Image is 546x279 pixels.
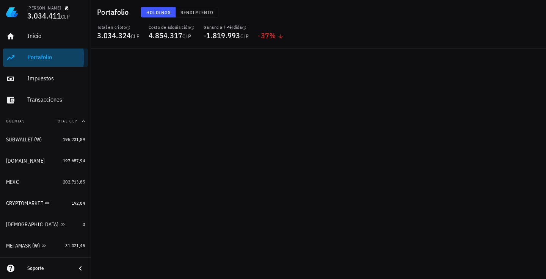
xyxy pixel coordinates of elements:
[3,70,88,88] a: Impuestos
[180,9,213,15] span: Rendimiento
[3,152,88,170] a: [DOMAIN_NAME] 197.657,94
[149,24,195,30] div: Costo de adquisición
[146,9,171,15] span: Holdings
[3,112,88,130] button: CuentasTotal CLP
[141,7,176,17] button: Holdings
[55,119,77,124] span: Total CLP
[6,136,42,143] div: SUBWALLET (W)
[3,237,88,255] a: METAMASK (W) 31.021,45
[27,265,70,271] div: Soporte
[27,96,85,103] div: Transacciones
[97,24,140,30] div: Total en cripto
[6,179,19,185] div: MEXC
[97,30,131,41] span: 3.034.324
[63,179,85,185] span: 202.713,85
[27,53,85,61] div: Portafolio
[63,158,85,163] span: 197.657,94
[3,215,88,234] a: [DEMOGRAPHIC_DATA] 0
[72,200,85,206] span: 192,84
[61,13,70,20] span: CLP
[176,7,218,17] button: Rendimiento
[3,194,88,212] a: CRYPTOMARKET 192,84
[131,33,140,40] span: CLP
[3,27,88,45] a: Inicio
[3,91,88,109] a: Transacciones
[269,30,276,41] span: %
[258,32,283,39] div: -37
[3,173,88,191] a: MEXC 202.713,85
[27,5,61,11] div: [PERSON_NAME]
[27,32,85,39] div: Inicio
[240,33,249,40] span: CLP
[6,221,59,228] div: [DEMOGRAPHIC_DATA]
[529,6,541,18] div: avatar
[27,75,85,82] div: Impuestos
[204,30,240,41] span: -1.819.993
[6,200,43,207] div: CRYPTOMARKET
[97,6,132,18] h1: Portafolio
[3,49,88,67] a: Portafolio
[3,130,88,149] a: SUBWALLET (W) 195.731,89
[65,243,85,248] span: 31.021,45
[27,11,61,21] span: 3.034.411
[6,243,40,249] div: METAMASK (W)
[6,158,45,164] div: [DOMAIN_NAME]
[83,221,85,227] span: 0
[149,30,182,41] span: 4.854.317
[6,6,18,18] img: LedgiFi
[204,24,249,30] div: Ganancia / Pérdida
[63,136,85,142] span: 195.731,89
[182,33,191,40] span: CLP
